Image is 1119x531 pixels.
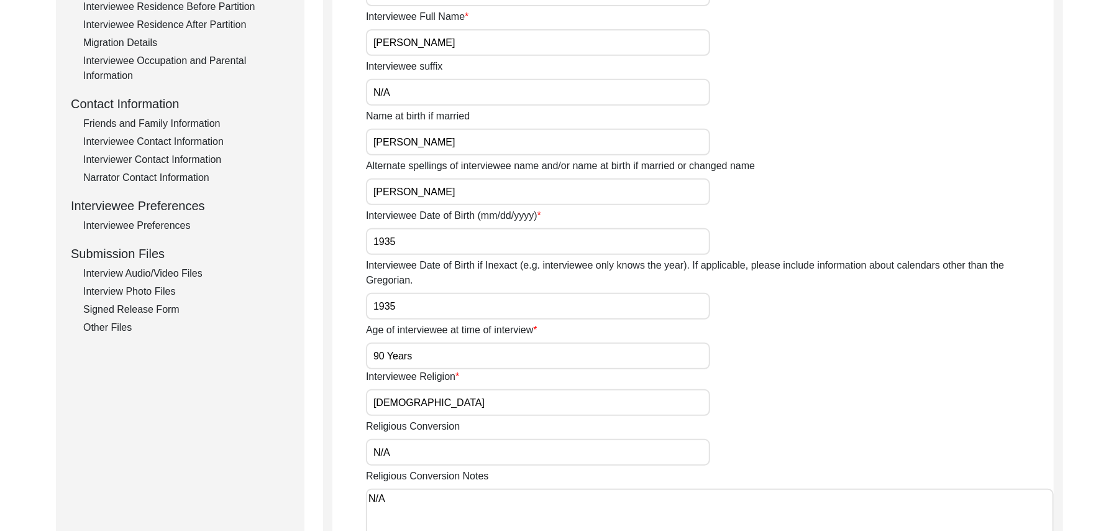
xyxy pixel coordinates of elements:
[366,109,470,124] label: Name at birth if married
[83,116,290,131] div: Friends and Family Information
[83,152,290,167] div: Interviewer Contact Information
[366,159,755,173] label: Alternate spellings of interviewee name and/or name at birth if married or changed name
[83,35,290,50] div: Migration Details
[83,266,290,281] div: Interview Audio/Video Files
[366,208,541,223] label: Interviewee Date of Birth (mm/dd/yyyy)
[366,369,459,384] label: Interviewee Religion
[366,323,537,338] label: Age of interviewee at time of interview
[366,419,460,434] label: Religious Conversion
[83,134,290,149] div: Interviewee Contact Information
[71,244,290,263] div: Submission Files
[366,258,1054,288] label: Interviewee Date of Birth if Inexact (e.g. interviewee only knows the year). If applicable, pleas...
[71,196,290,215] div: Interviewee Preferences
[83,218,290,233] div: Interviewee Preferences
[83,320,290,335] div: Other Files
[83,170,290,185] div: Narrator Contact Information
[366,469,488,484] label: Religious Conversion Notes
[83,53,290,83] div: Interviewee Occupation and Parental Information
[366,59,442,74] label: Interviewee suffix
[71,95,290,113] div: Contact Information
[83,17,290,32] div: Interviewee Residence After Partition
[83,302,290,317] div: Signed Release Form
[366,9,468,24] label: Interviewee Full Name
[83,284,290,299] div: Interview Photo Files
